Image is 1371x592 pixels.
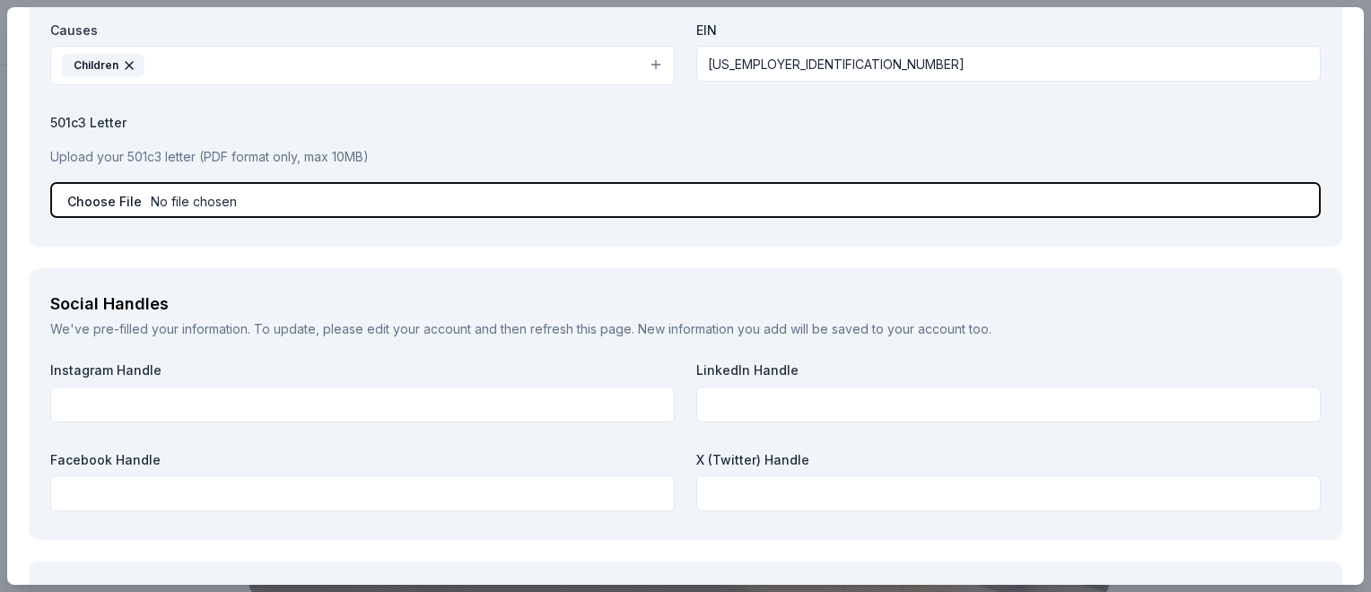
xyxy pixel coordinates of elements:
div: We've pre-filled your information. To update, please and then refresh this page. New information ... [50,318,1321,340]
p: Upload your 501c3 letter (PDF format only, max 10MB) [50,146,1321,168]
button: Children [50,46,675,85]
label: 501c3 Letter [50,114,1321,132]
div: Social Handles [50,290,1321,318]
label: LinkedIn Handle [696,361,1321,379]
label: Facebook Handle [50,451,675,469]
label: Causes [50,22,675,39]
a: edit your account [367,321,471,336]
div: Children [62,54,144,77]
label: X (Twitter) Handle [696,451,1321,469]
label: Instagram Handle [50,361,675,379]
label: EIN [696,22,1321,39]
